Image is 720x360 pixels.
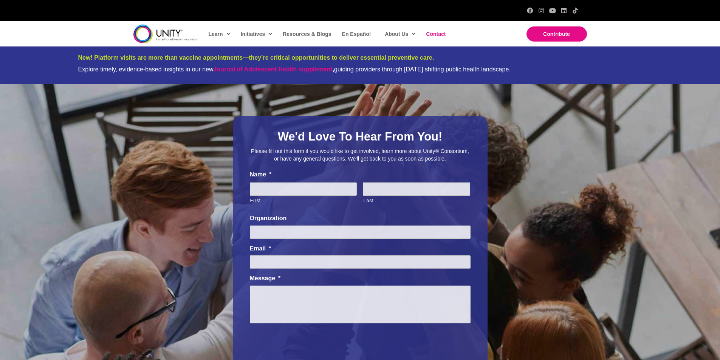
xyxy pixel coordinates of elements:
img: unity-logo-dark [133,25,198,43]
a: YouTube [550,8,556,14]
a: En Español [338,25,374,43]
a: Journal of Adolescent Health supplement [214,66,333,73]
strong: , [214,66,334,73]
a: Facebook [527,8,533,14]
p: Please fill out this form if you would like to get involved, learn more about Unity® Consortium, ... [250,148,471,162]
label: Message [250,275,471,283]
span: New! Platform visits are more than vaccine appointments—they’re critical opportunities to deliver... [78,54,434,61]
span: Resources & Blogs [283,31,331,37]
span: About Us [385,28,415,40]
a: TikTok [572,8,578,14]
a: Instagram [538,8,544,14]
span: En Español [342,31,371,37]
a: Resources & Blogs [279,25,334,43]
label: First [250,196,357,205]
a: Contact [422,25,449,43]
a: LinkedIn [561,8,567,14]
a: About Us [381,25,418,43]
label: Organization [250,215,471,222]
label: Last [363,196,470,205]
span: Initiatives [241,28,273,40]
div: Explore timely, evidence-based insights in our new guiding providers through [DATE] shifting publ... [78,66,642,73]
label: Name [250,171,471,179]
span: We'd Love To Hear From You! [278,130,443,143]
a: Contribute [526,26,587,42]
span: Contribute [543,31,570,37]
label: Email [250,245,471,253]
span: Learn [209,28,230,40]
span: Contact [426,31,446,37]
